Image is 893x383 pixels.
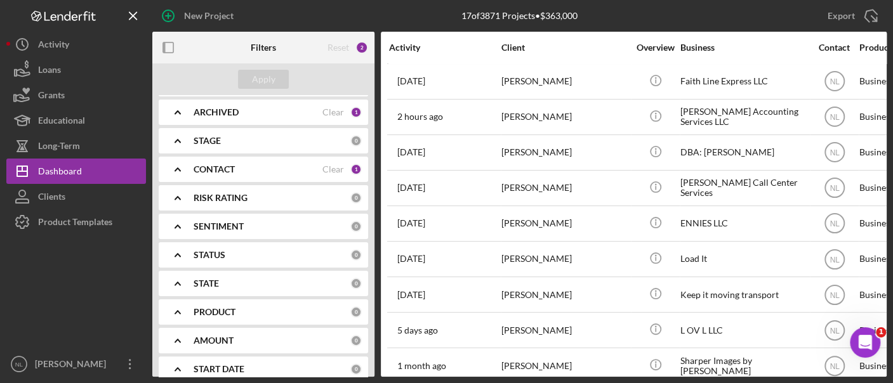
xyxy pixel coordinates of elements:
b: AMOUNT [194,335,234,346]
b: START DATE [194,364,244,374]
div: 0 [350,278,362,289]
div: Product Templates [38,209,112,238]
div: L OV L LLC [680,313,807,347]
button: Clients [6,184,146,209]
div: 1 [350,107,362,118]
text: NL [830,326,840,335]
button: NL[PERSON_NAME] [6,351,146,377]
div: 0 [350,135,362,146]
text: NL [830,113,840,122]
div: [PERSON_NAME] [501,349,628,382]
button: Dashboard [6,159,146,184]
div: 17 of 3871 Projects • $363,000 [461,11,578,21]
div: Keep it moving transport [680,278,807,311]
text: NL [830,77,840,86]
div: Load It [680,242,807,276]
b: STATUS [194,250,225,260]
b: STAGE [194,136,221,146]
div: Clients [38,184,65,212]
div: [PERSON_NAME] [32,351,114,380]
b: SENTIMENT [194,221,244,231]
iframe: Intercom live chat [850,327,880,358]
div: ENNIES LLC [680,207,807,240]
div: [PERSON_NAME] Call Center Services [680,171,807,205]
div: 0 [350,221,362,232]
div: Overview [632,42,679,53]
div: 0 [350,363,362,375]
div: Clear [322,164,344,174]
button: Apply [238,70,289,89]
div: 2 [355,41,368,54]
text: NL [830,219,840,228]
div: Client [501,42,628,53]
div: [PERSON_NAME] [501,100,628,134]
b: PRODUCT [194,307,235,317]
div: [PERSON_NAME] [501,278,628,311]
div: 0 [350,335,362,346]
text: NL [830,255,840,264]
div: [PERSON_NAME] [501,207,628,240]
time: 2025-08-27 02:32 [397,254,425,264]
div: 0 [350,306,362,318]
div: Educational [38,108,85,136]
div: 0 [350,249,362,261]
button: Long-Term [6,133,146,159]
div: Reset [327,42,349,53]
div: [PERSON_NAME] [501,171,628,205]
div: Faith Line Express LLC [680,65,807,98]
time: 2025-08-27 17:07 [397,147,425,157]
div: [PERSON_NAME] [501,313,628,347]
div: Activity [389,42,500,53]
time: 2025-08-22 19:39 [397,76,425,86]
text: NL [830,184,840,193]
time: 2025-08-28 03:37 [397,290,425,300]
time: 2025-07-30 14:09 [397,361,446,371]
span: 1 [876,327,886,337]
div: Apply [252,70,275,89]
div: Activity [38,32,69,60]
div: 1 [350,164,362,175]
button: Product Templates [6,209,146,235]
text: NL [15,361,23,368]
time: 2025-09-02 17:03 [397,112,443,122]
div: New Project [184,3,234,29]
div: Export [828,3,855,29]
b: ARCHIVED [194,107,239,117]
div: [PERSON_NAME] [501,242,628,276]
div: Dashboard [38,159,82,187]
div: Business [680,42,807,53]
button: Export [815,3,887,29]
time: 2025-08-20 14:36 [397,218,425,228]
div: Clear [322,107,344,117]
text: NL [830,361,840,370]
div: Contact [810,42,858,53]
div: [PERSON_NAME] [501,136,628,169]
text: NL [830,148,840,157]
div: Long-Term [38,133,80,162]
div: Loans [38,57,61,86]
button: New Project [152,3,246,29]
button: Activity [6,32,146,57]
b: RISK RATING [194,193,248,203]
button: Educational [6,108,146,133]
b: STATE [194,278,219,289]
button: Loans [6,57,146,82]
div: [PERSON_NAME] [501,65,628,98]
time: 2025-08-28 17:45 [397,325,438,335]
b: CONTACT [194,164,235,174]
button: Grants [6,82,146,108]
div: DBA: [PERSON_NAME] [680,136,807,169]
div: 0 [350,192,362,204]
div: Grants [38,82,65,111]
b: Filters [251,42,276,53]
div: Sharper Images by [PERSON_NAME] [680,349,807,382]
text: NL [830,290,840,299]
